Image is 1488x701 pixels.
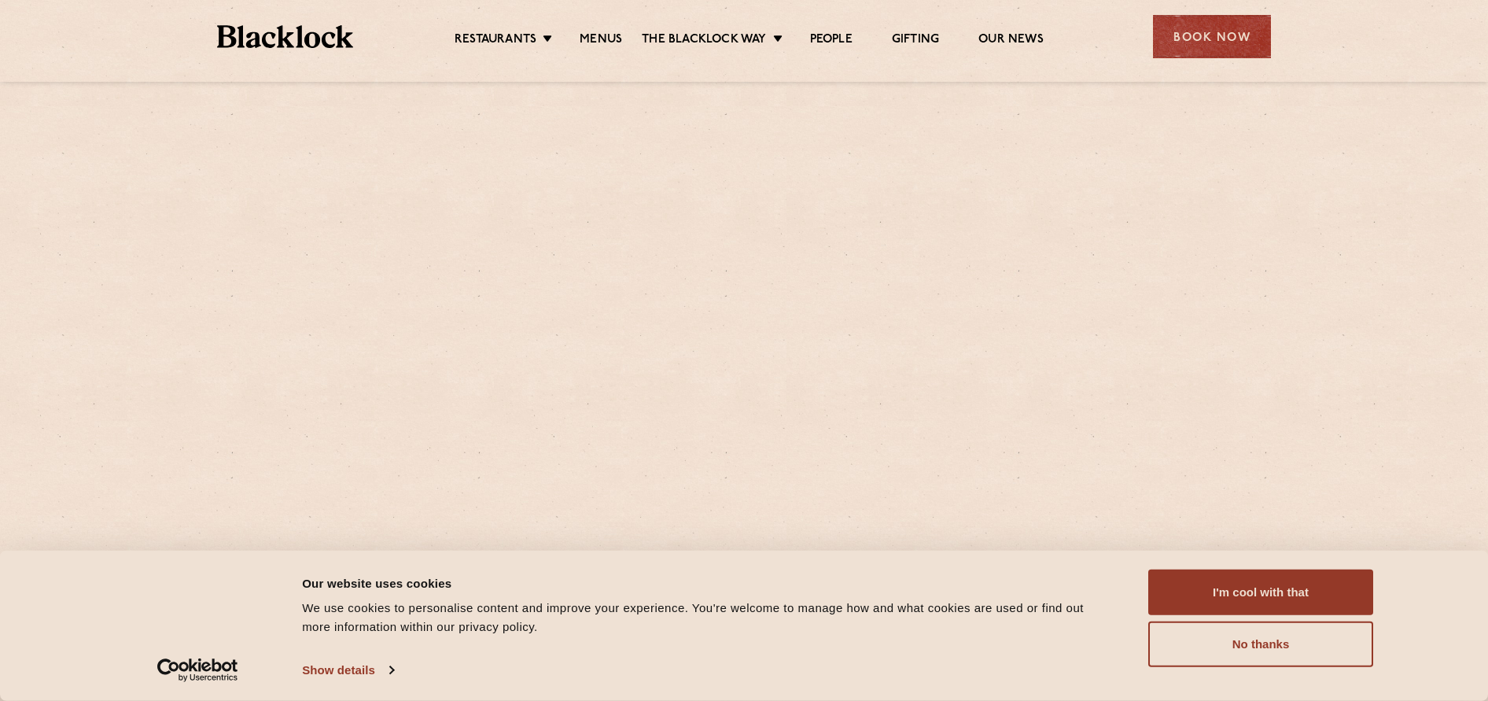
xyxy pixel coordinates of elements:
[302,574,1113,592] div: Our website uses cookies
[129,659,267,682] a: Usercentrics Cookiebot - opens in a new window
[810,32,853,50] a: People
[978,32,1044,50] a: Our News
[1148,570,1373,615] button: I'm cool with that
[892,32,939,50] a: Gifting
[1153,15,1271,58] div: Book Now
[455,32,536,50] a: Restaurants
[302,599,1113,636] div: We use cookies to personalise content and improve your experience. You're welcome to manage how a...
[302,659,393,682] a: Show details
[580,32,622,50] a: Menus
[1148,622,1373,667] button: No thanks
[217,25,353,48] img: BL_Textured_Logo-footer-cropped.svg
[642,32,766,50] a: The Blacklock Way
